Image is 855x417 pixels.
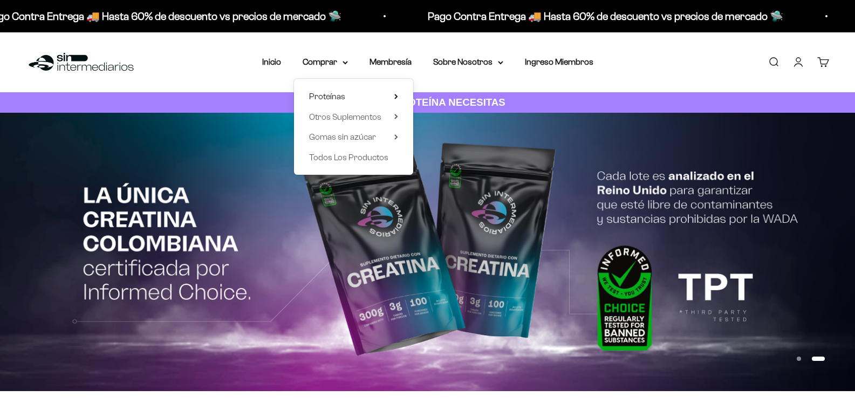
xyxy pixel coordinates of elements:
summary: Sobre Nosotros [433,55,503,69]
summary: Otros Suplementos [309,110,398,124]
span: Gomas sin azúcar [309,132,376,141]
p: Pago Contra Entrega 🚚 Hasta 60% de descuento vs precios de mercado 🛸 [479,8,835,25]
a: Ingreso Miembros [525,57,593,66]
a: Inicio [262,57,281,66]
a: Membresía [370,57,412,66]
summary: Proteínas [309,90,398,104]
span: Todos Los Productos [309,153,388,162]
p: Pago Contra Entrega 🚚 Hasta 60% de descuento vs precios de mercado 🛸 [37,8,393,25]
summary: Gomas sin azúcar [309,130,398,144]
summary: Comprar [303,55,348,69]
a: Todos Los Productos [309,151,398,165]
span: Otros Suplementos [309,112,381,121]
span: Proteínas [309,92,345,101]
